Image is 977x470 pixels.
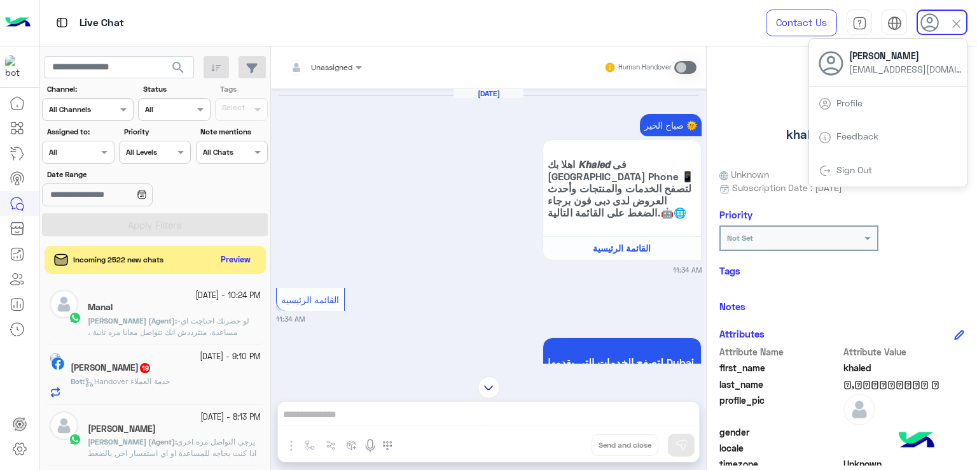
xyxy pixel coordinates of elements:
[5,55,28,78] img: 1403182699927242
[47,126,113,138] label: Assigned to:
[276,314,305,324] small: 11:34 AM
[200,411,261,424] small: [DATE] - 8:13 PM
[88,316,175,325] span: [PERSON_NAME] (Agent)
[719,301,745,312] h6: Notes
[85,376,170,386] span: Handover خدمة العملاء
[719,328,765,339] h6: Attributes
[727,233,753,243] b: Not Set
[843,425,965,439] span: null
[836,164,872,175] a: Sign Out
[719,167,769,181] span: Unknown
[766,10,837,36] a: Contact Us
[50,290,78,318] img: defaultAdmin.png
[311,62,352,72] span: Unassigned
[88,302,113,313] h5: Manal
[719,265,964,276] h6: Tags
[719,361,841,374] span: first_name
[216,251,256,269] button: Preview
[69,311,81,324] img: WhatsApp
[640,114,702,136] p: 18/4/2025, 11:34 AM
[200,351,261,363] small: [DATE] - 9:10 PM
[163,56,194,83] button: search
[73,254,163,266] span: Incoming 2522 new chats
[592,434,658,456] button: Send and close
[47,169,190,180] label: Date Range
[836,131,878,141] a: Feedback
[281,294,339,305] span: القائمة الرئيسية
[454,89,523,98] h6: [DATE]
[719,209,752,220] h6: Priority
[54,15,70,31] img: tab
[548,158,696,218] span: اهلا بك 𝙆𝙝𝙖𝙡𝙚𝙙 فى [GEOGRAPHIC_DATA] Phone 📱 لتصفح الخدمات والمنتجات وأحدث العروض لدى دبى فون برجا...
[819,131,831,144] img: tab
[949,17,964,31] img: close
[50,411,78,440] img: defaultAdmin.png
[852,16,867,31] img: tab
[88,437,177,446] b: :
[593,243,651,253] span: القائمة الرئيسية
[843,441,965,455] span: null
[732,181,842,194] span: Subscription Date : [DATE]
[819,97,831,110] img: tab
[843,378,965,391] span: 𝙄,𝙀𝙡𝙠𝙝𝙖𝙗𝙞𝙧𝙮 𓂀
[140,363,150,373] span: 19
[719,441,841,455] span: locale
[47,83,132,95] label: Channel:
[124,126,190,138] label: Priority
[88,424,156,434] h5: Faten Samir
[836,97,863,108] a: Profile
[843,394,875,425] img: defaultAdmin.png
[71,376,83,386] span: Bot
[719,394,841,423] span: profile_pic
[843,345,965,359] span: Attribute Value
[5,10,31,36] img: Logo
[847,10,872,36] a: tab
[719,345,841,359] span: Attribute Name
[69,433,81,446] img: WhatsApp
[71,362,151,373] h5: Medhat Nabil
[42,213,268,236] button: Apply Filters
[849,62,964,76] span: [EMAIL_ADDRESS][DOMAIN_NAME]
[719,425,841,439] span: gender
[88,437,175,446] span: [PERSON_NAME] (Agent)
[894,419,939,464] img: hulul-logo.png
[52,357,64,370] img: Facebook
[819,164,831,177] img: tab
[786,127,898,142] h5: khaled 𝙄,𝙀𝙡𝙠𝙝𝙖𝙗𝙞𝙧𝙮 𓂀
[618,62,672,73] small: Human Handover
[673,265,702,275] small: 11:34 AM
[143,83,209,95] label: Status
[843,361,965,374] span: khaled
[50,353,61,364] img: picture
[195,290,261,302] small: [DATE] - 10:24 PM
[478,376,500,399] img: scroll
[88,316,177,325] b: :
[548,356,696,380] span: لتصفح الخدمات التى يقدمها Dubai Phone اختر من القائمة الأتية 🌟
[200,126,266,138] label: Note mentions
[719,378,841,391] span: last_name
[71,376,85,386] b: :
[887,16,902,31] img: tab
[849,49,964,62] span: [PERSON_NAME]
[80,15,124,32] p: Live Chat
[170,60,186,75] span: search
